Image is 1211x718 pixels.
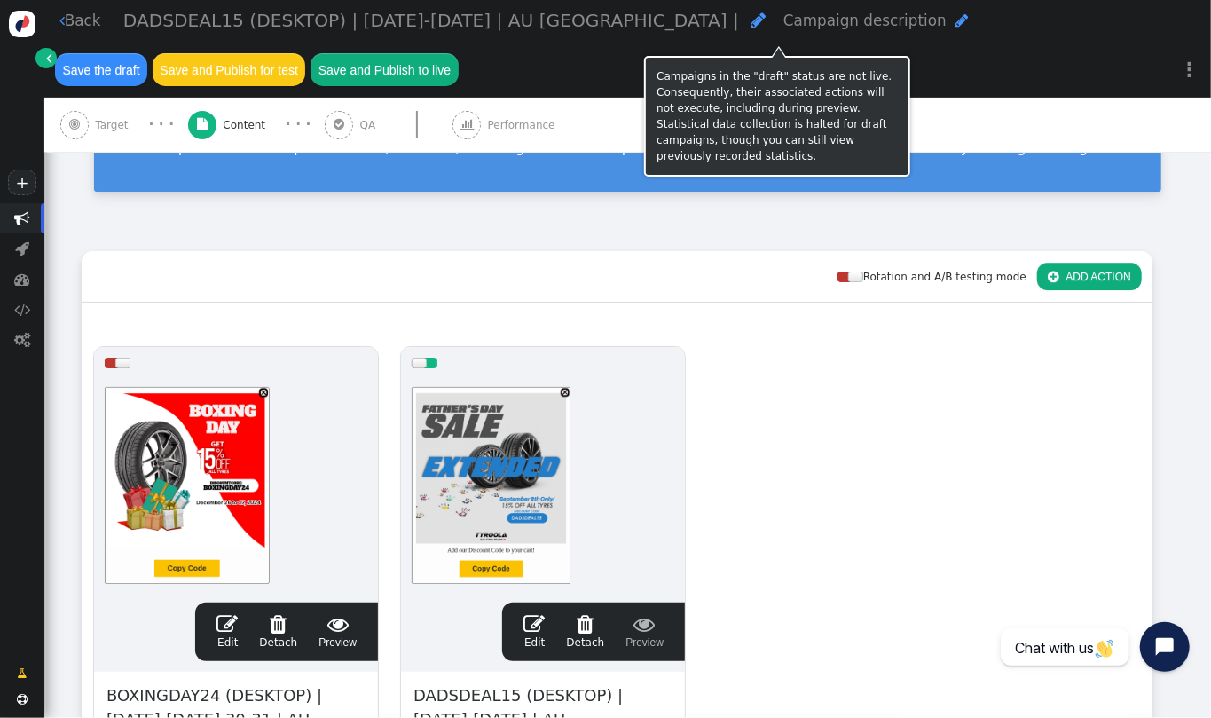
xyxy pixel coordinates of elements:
[783,12,947,29] span: Campaign description
[259,613,297,649] span: Detach
[566,613,604,651] a: Detach
[325,98,452,152] a:  QA
[334,118,344,130] span: 
[259,613,297,635] span: 
[751,12,766,29] span: 
[625,613,664,635] span: 
[14,332,30,347] span: 
[452,98,589,152] a:  Performance
[1048,271,1058,283] span: 
[488,117,562,133] span: Performance
[223,117,271,133] span: Content
[18,666,28,682] span: 
[216,613,238,651] a: Edit
[14,302,30,317] span: 
[95,117,134,133] span: Target
[318,613,357,651] a: Preview
[7,659,38,687] a: 
[59,13,65,28] span: 
[15,272,30,287] span: 
[15,241,29,256] span: 
[523,613,545,651] a: Edit
[15,210,30,225] span: 
[837,269,1037,285] div: Rotation and A/B testing mode
[46,51,51,67] span: 
[566,613,604,649] span: Detach
[149,114,175,135] div: · · ·
[35,48,57,68] a: 
[188,98,325,152] a:  Content · · ·
[286,114,311,135] div: · · ·
[523,613,545,635] span: 
[17,694,28,705] span: 
[460,118,474,130] span: 
[60,98,188,152] a:  Target · · ·
[69,118,80,130] span: 
[197,118,208,130] span: 
[566,613,604,635] span: 
[657,68,898,164] div: Campaigns in the "draft" status are not live. Consequently, their associated actions will not exe...
[360,117,382,133] span: QA
[318,613,357,651] span: Preview
[153,53,305,85] button: Save and Publish for test
[216,613,238,635] span: 
[1168,43,1211,96] a: ⋮
[123,10,739,31] span: DADSDEAL15 (DESKTOP) | [DATE]-[DATE] | AU [GEOGRAPHIC_DATA] |
[318,613,357,635] span: 
[259,613,297,651] a: Detach
[9,11,35,37] img: logo-icon.svg
[55,53,147,85] button: Save the draft
[625,613,664,651] a: Preview
[8,170,35,195] a: +
[955,13,968,28] span: 
[59,10,101,32] a: Back
[625,613,664,651] span: Preview
[1037,263,1142,290] button: ADD ACTION
[311,53,458,85] button: Save and Publish to live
